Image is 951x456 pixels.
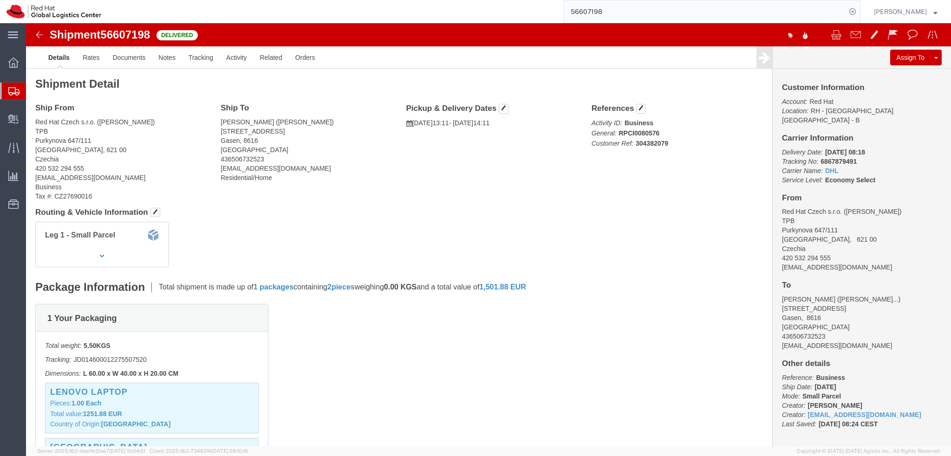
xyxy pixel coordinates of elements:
[37,448,145,454] span: Server: 2025.18.0-daa1fe12ee7
[26,23,951,446] iframe: FS Legacy Container
[212,448,248,454] span: [DATE] 08:10:16
[797,447,940,455] span: Copyright © [DATE]-[DATE] Agistix Inc., All Rights Reserved
[7,5,101,19] img: logo
[109,448,145,454] span: [DATE] 10:04:51
[873,6,938,17] button: [PERSON_NAME]
[874,6,927,17] span: Filip Moravec
[150,448,248,454] span: Client: 2025.18.0-7346316
[564,0,846,23] input: Search for shipment number, reference number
